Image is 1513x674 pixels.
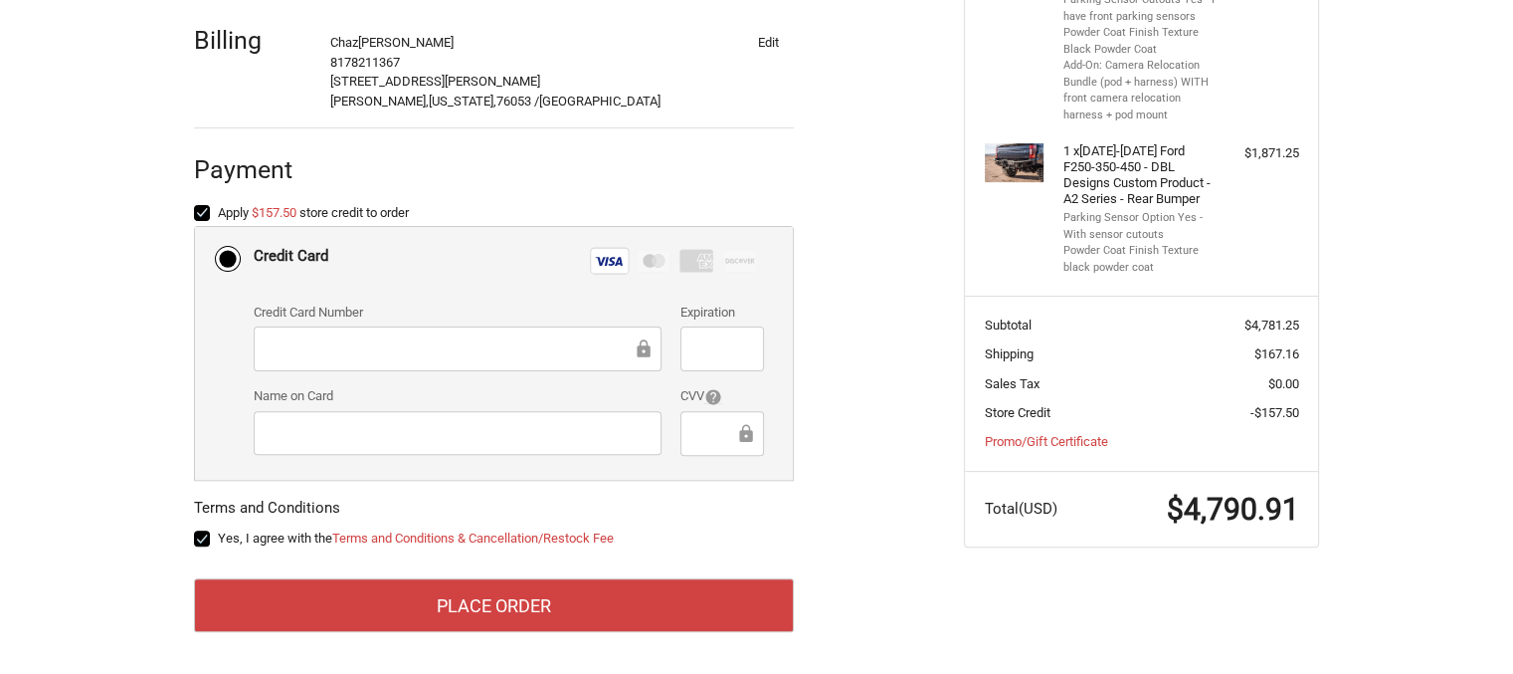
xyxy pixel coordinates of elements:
label: Apply store credit to order [194,205,794,221]
li: Powder Coat Finish Texture black powder coat [1063,243,1216,276]
span: Total (USD) [985,500,1057,518]
span: Chaz [330,35,358,50]
li: Add-On: Camera Relocation Bundle (pod + harness) WITH front camera relocation harness + pod mount [1063,58,1216,123]
button: Edit [742,28,794,56]
a: Promo/Gift Certificate [985,434,1108,449]
span: Subtotal [985,318,1032,333]
label: CVV [680,386,763,406]
span: [US_STATE], [429,94,496,109]
li: Parking Sensor Option Yes - With sensor cutouts [1063,210,1216,243]
span: -$157.50 [1250,405,1299,420]
span: [GEOGRAPHIC_DATA] [539,94,661,109]
li: Powder Coat Finish Texture Black Powder Coat [1063,25,1216,58]
label: Credit Card Number [254,303,662,323]
span: $4,781.25 [1244,318,1299,333]
label: Expiration [680,303,763,323]
h2: Billing [194,25,310,56]
span: Yes, I agree with the [218,531,614,546]
legend: Terms and Conditions [194,497,340,529]
span: Store Credit [985,405,1050,420]
span: 8178211367 [330,55,400,70]
label: Name on Card [254,386,662,406]
div: Credit Card [254,240,328,273]
span: Shipping [985,346,1034,361]
span: [PERSON_NAME] [358,35,454,50]
iframe: Chat Widget [1414,578,1513,674]
span: Sales Tax [985,376,1040,391]
span: [STREET_ADDRESS][PERSON_NAME] [330,74,540,89]
span: 76053 / [496,94,539,109]
span: $0.00 [1268,376,1299,391]
span: $4,790.91 [1167,492,1299,527]
a: $157.50 [252,205,296,220]
h4: 1 x [DATE]-[DATE] Ford F250-350-450 - DBL Designs Custom Product - A2 Series - Rear Bumper [1063,143,1216,208]
h2: Payment [194,154,310,185]
a: Terms and Conditions & Cancellation/Restock Fee [332,531,614,546]
span: [PERSON_NAME], [330,94,429,109]
button: Place Order [194,578,794,632]
div: $1,871.25 [1221,143,1299,163]
span: $167.16 [1254,346,1299,361]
